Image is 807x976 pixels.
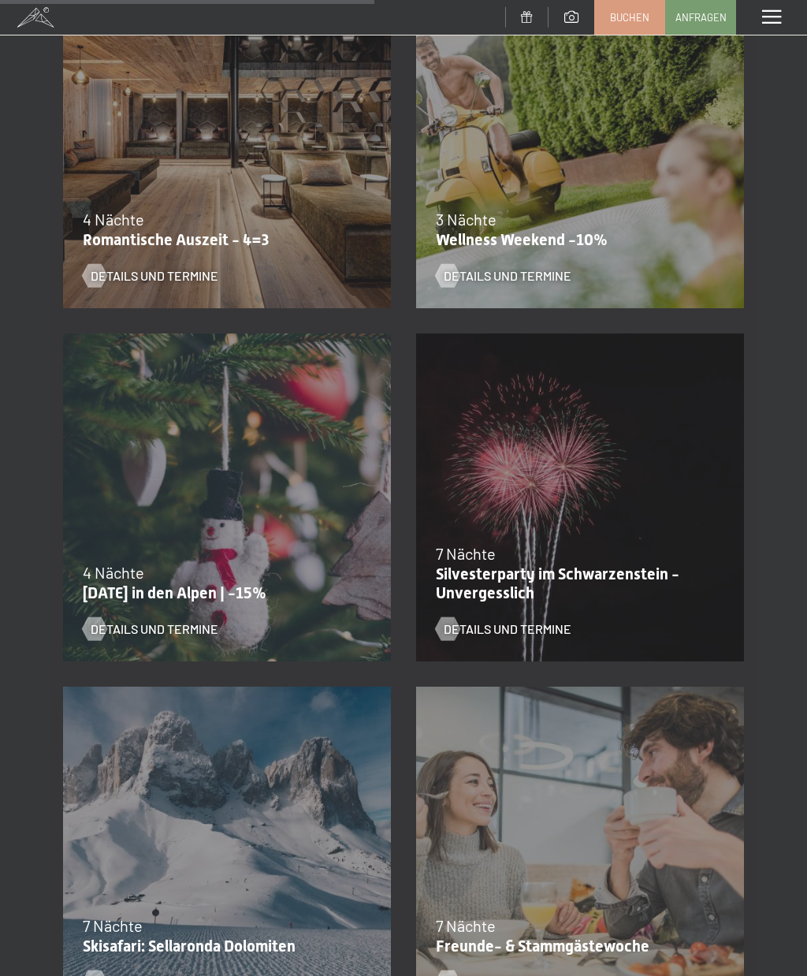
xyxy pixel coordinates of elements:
span: Anfragen [675,10,727,24]
span: 4 Nächte [83,210,144,229]
span: Details und Termine [444,267,571,285]
p: Skisafari: Sellaronda Dolomiten [83,937,363,956]
span: Details und Termine [91,267,218,285]
p: [DATE] in den Alpen | -15% [83,583,363,602]
span: 3 Nächte [436,210,496,229]
p: Wellness Weekend -10% [436,230,716,249]
span: 7 Nächte [436,916,496,935]
a: Details und Termine [83,267,218,285]
a: Anfragen [666,1,735,34]
span: 4 Nächte [83,563,144,582]
a: Buchen [595,1,664,34]
p: Romantische Auszeit - 4=3 [83,230,363,249]
span: 7 Nächte [436,544,496,563]
span: Buchen [610,10,649,24]
p: Freunde- & Stammgästewoche [436,937,716,956]
span: Details und Termine [444,620,571,638]
p: Silvesterparty im Schwarzenstein - Unvergesslich [436,564,716,602]
span: Details und Termine [91,620,218,638]
a: Details und Termine [436,620,571,638]
a: Details und Termine [83,620,218,638]
a: Details und Termine [436,267,571,285]
span: 7 Nächte [83,916,143,935]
